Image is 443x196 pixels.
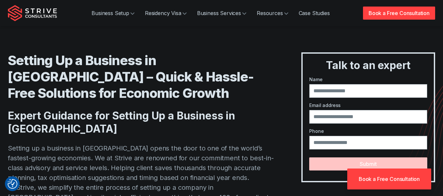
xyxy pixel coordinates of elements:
[8,179,17,189] button: Consent Preferences
[363,7,435,20] a: Book a Free Consultation
[309,76,427,83] label: Name
[8,109,275,135] h2: Expert Guidance for Setting Up a Business in [GEOGRAPHIC_DATA]
[8,5,57,21] img: Strive Consultants
[309,128,427,134] label: Phone
[192,7,252,20] a: Business Services
[305,59,431,72] h3: Talk to an expert
[86,7,140,20] a: Business Setup
[140,7,192,20] a: Residency Visa
[309,102,427,109] label: Email address
[252,7,293,20] a: Resources
[309,157,427,170] button: Submit
[8,179,17,189] img: Revisit consent button
[347,169,431,189] a: Book a Free Consultation
[293,7,335,20] a: Case Studies
[8,52,275,101] h1: Setting Up a Business in [GEOGRAPHIC_DATA] – Quick & Hassle-Free Solutions for Economic Growth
